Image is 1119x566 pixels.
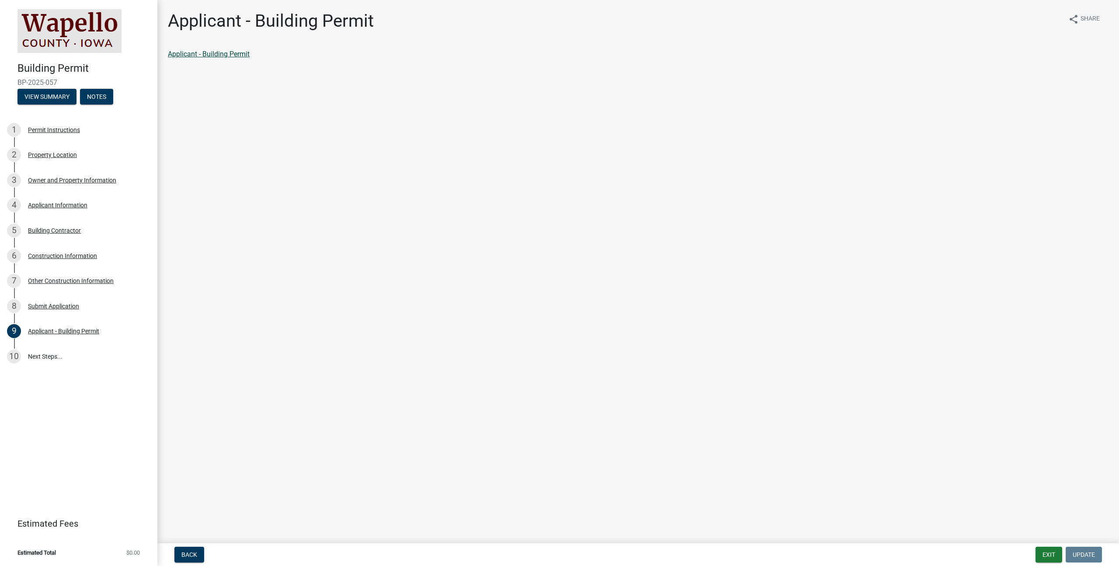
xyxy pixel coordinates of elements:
div: 3 [7,173,21,187]
span: BP-2025-057 [17,78,140,87]
div: Construction Information [28,253,97,259]
a: Estimated Fees [7,515,143,532]
div: 8 [7,299,21,313]
div: 9 [7,324,21,338]
button: Notes [80,89,113,105]
a: Applicant - Building Permit [168,50,250,58]
button: Update [1066,547,1102,563]
div: 2 [7,148,21,162]
div: 7 [7,274,21,288]
span: Back [181,551,197,558]
wm-modal-confirm: Summary [17,94,76,101]
i: share [1068,14,1079,24]
button: Exit [1036,547,1062,563]
span: Share [1081,14,1100,24]
span: Estimated Total [17,550,56,556]
wm-modal-confirm: Notes [80,94,113,101]
div: Building Contractor [28,227,81,234]
div: 4 [7,198,21,212]
button: View Summary [17,89,76,105]
div: Applicant Information [28,202,87,208]
div: Property Location [28,152,77,158]
div: 5 [7,224,21,238]
div: 1 [7,123,21,137]
img: Wapello County, Iowa [17,9,122,53]
div: Submit Application [28,303,79,309]
div: Owner and Property Information [28,177,116,183]
button: shareShare [1061,10,1107,28]
div: Applicant - Building Permit [28,328,99,334]
button: Back [174,547,204,563]
div: Permit Instructions [28,127,80,133]
span: $0.00 [126,550,140,556]
h1: Applicant - Building Permit [168,10,374,31]
span: Update [1073,551,1095,558]
div: 6 [7,249,21,263]
h4: Building Permit [17,62,150,75]
div: Other Construction Information [28,278,114,284]
div: 10 [7,349,21,363]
